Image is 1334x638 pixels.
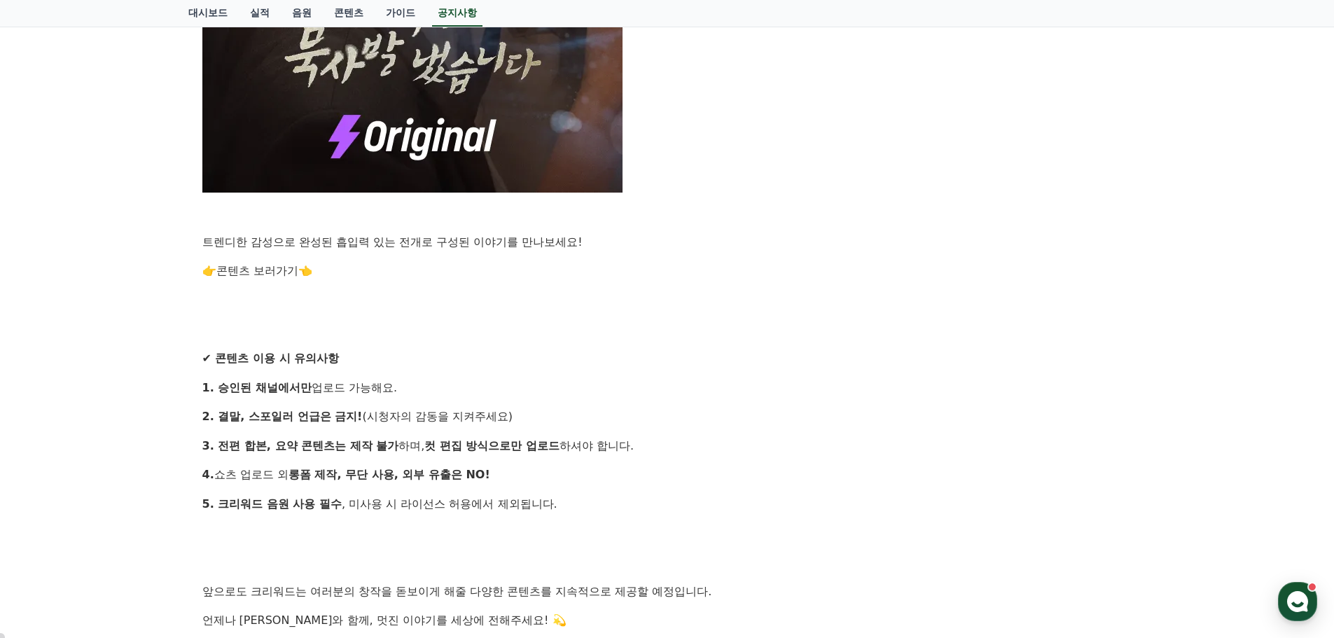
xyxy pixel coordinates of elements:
[202,262,1132,280] p: 👉 👈
[92,444,181,479] a: 대화
[424,439,560,452] strong: 컷 편집 방식으로만 업로드
[202,379,1132,397] p: 업로드 가능해요.
[202,497,342,511] strong: 5. 크리워드 음원 사용 필수
[202,381,312,394] strong: 1. 승인된 채널에서만
[216,264,298,277] a: 콘텐츠 보러가기
[202,495,1132,513] p: , 미사용 시 라이선스 허용에서 제외됩니다.
[202,466,1132,484] p: 쇼츠 업로드 외
[202,611,1132,630] p: 언제나 [PERSON_NAME]와 함께, 멋진 이야기를 세상에 전해주세요! 💫
[202,410,363,423] strong: 2. 결말, 스포일러 언급은 금지!
[44,465,53,476] span: 홈
[202,408,1132,426] p: (시청자의 감동을 지켜주세요)
[202,468,214,481] strong: 4.
[216,465,233,476] span: 설정
[202,583,1132,601] p: 앞으로도 크리워드는 여러분의 창작을 돋보이게 해줄 다양한 콘텐츠를 지속적으로 제공할 예정입니다.
[128,466,145,477] span: 대화
[202,437,1132,455] p: 하며, 하셔야 합니다.
[202,439,399,452] strong: 3. 전편 합본, 요약 콘텐츠는 제작 불가
[202,352,340,365] strong: ✔ 콘텐츠 이용 시 유의사항
[4,444,92,479] a: 홈
[202,233,1132,251] p: 트렌디한 감성으로 완성된 흡입력 있는 전개로 구성된 이야기를 만나보세요!
[289,468,490,481] strong: 롱폼 제작, 무단 사용, 외부 유출은 NO!
[181,444,269,479] a: 설정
